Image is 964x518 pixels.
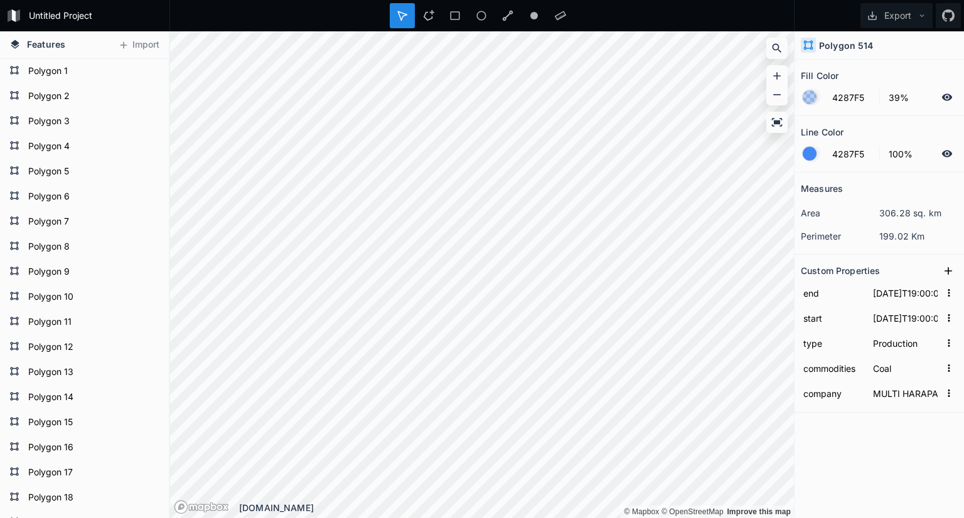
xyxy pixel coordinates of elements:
[112,35,166,55] button: Import
[801,384,864,403] input: Name
[860,3,933,28] button: Export
[870,359,940,378] input: Empty
[801,66,838,85] h2: Fill Color
[870,384,940,403] input: Empty
[870,283,940,302] input: Empty
[879,230,958,243] dd: 199.02 Km
[801,261,880,280] h2: Custom Properties
[174,500,229,514] a: Mapbox logo
[870,309,940,327] input: Empty
[727,507,791,516] a: Map feedback
[27,38,65,51] span: Features
[801,122,843,142] h2: Line Color
[801,230,879,243] dt: perimeter
[819,39,874,52] h4: Polygon 514
[801,334,864,352] input: Name
[879,206,958,219] dd: 306.28 sq. km
[801,206,879,219] dt: area
[801,359,864,378] input: Name
[870,334,940,352] input: Empty
[239,501,794,514] div: [DOMAIN_NAME]
[801,283,864,302] input: Name
[624,507,659,516] a: Mapbox
[801,309,864,327] input: Name
[661,507,724,516] a: OpenStreetMap
[801,179,843,198] h2: Measures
